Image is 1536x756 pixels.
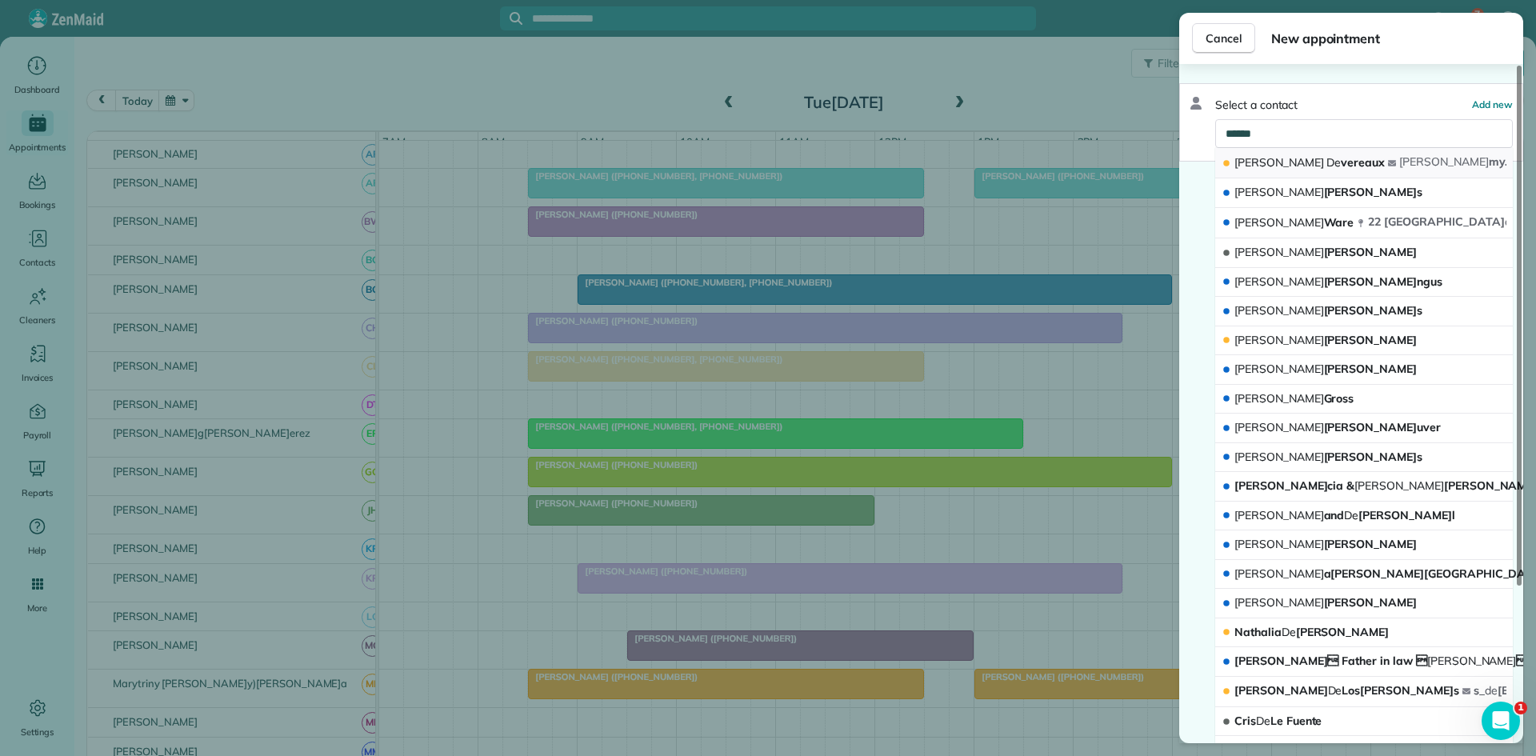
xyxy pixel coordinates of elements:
button: NathaliaDe[PERSON_NAME] [1215,618,1513,648]
span: [PERSON_NAME] [1234,595,1417,610]
span: [PERSON_NAME] [1234,508,1324,522]
span: [PERSON_NAME] [1234,215,1324,230]
span: De [1256,714,1270,728]
span: [PERSON_NAME] [1234,537,1417,551]
button: [PERSON_NAME]andDe[PERSON_NAME]l [1215,502,1513,531]
span: [PERSON_NAME]ngus [1234,274,1442,289]
button: [PERSON_NAME]DeLos[PERSON_NAME]ss_de[EMAIL_ADDRESS][DOMAIN_NAME] [1215,677,1513,707]
button: [PERSON_NAME][PERSON_NAME]s [1215,297,1513,326]
button: [PERSON_NAME][PERSON_NAME]ngus [1215,268,1513,298]
button: [PERSON_NAME][PERSON_NAME] [1215,530,1513,560]
span: [PERSON_NAME] Los[PERSON_NAME]s [1234,683,1459,698]
span: [PERSON_NAME] [1399,154,1489,169]
button: Add new [1472,97,1513,113]
span: Gross [1234,391,1354,406]
span: New appointment [1271,29,1510,48]
button: [PERSON_NAME][PERSON_NAME]s [1215,178,1513,208]
span: Select a contact [1215,97,1298,113]
button: [PERSON_NAME][PERSON_NAME] [1215,589,1513,618]
span: [PERSON_NAME] [1234,245,1417,259]
button: [PERSON_NAME] Devereaux[PERSON_NAME]my.j.[EMAIL_ADDRESS][DOMAIN_NAME] [1215,148,1513,178]
button: [PERSON_NAME] Father in law [PERSON_NAME]s Apartment [1215,647,1513,677]
span: Cancel [1206,30,1242,46]
span: [PERSON_NAME] [1234,566,1324,581]
span: [PERSON_NAME]s [1234,450,1422,464]
span: Add new [1472,98,1513,110]
span: De [1344,508,1358,522]
button: [PERSON_NAME][PERSON_NAME] [1215,238,1513,268]
button: [PERSON_NAME][PERSON_NAME]s [1215,443,1513,473]
span: De [1282,625,1296,639]
iframe: Intercom live chat [1482,702,1520,740]
span: 1 [1514,702,1527,714]
span: [PERSON_NAME] [1234,274,1324,289]
span: [PERSON_NAME]uver [1234,420,1441,434]
span: De [1326,155,1341,170]
span: [PERSON_NAME] [1234,450,1324,464]
span: Ware [1234,215,1354,230]
button: [PERSON_NAME][PERSON_NAME] [1215,326,1513,356]
span: [PERSON_NAME] [1234,333,1417,347]
span: Cris Le Fuente [1234,714,1322,728]
button: [PERSON_NAME]Gross [1215,385,1513,414]
button: [PERSON_NAME][PERSON_NAME] [1215,355,1513,385]
span: [PERSON_NAME] [1234,391,1324,406]
span: [PERSON_NAME] [1234,333,1324,347]
span: [PERSON_NAME] [1234,245,1324,259]
button: [PERSON_NAME]a[PERSON_NAME][GEOGRAPHIC_DATA] [1215,560,1513,590]
button: CrisDeLe Fuente [1215,707,1513,737]
span: de [1485,683,1498,698]
span: [PERSON_NAME]s [1234,185,1422,199]
span: [PERSON_NAME]s [1234,303,1422,318]
span: Nathalia [PERSON_NAME] [1234,625,1389,639]
span: [PERSON_NAME] [1354,478,1444,493]
span: [PERSON_NAME] [1427,654,1517,668]
span: and [PERSON_NAME]l [1234,508,1455,522]
span: [PERSON_NAME] [1234,303,1324,318]
span: [PERSON_NAME] [1234,362,1417,376]
span: [PERSON_NAME] [1234,362,1324,376]
span: [PERSON_NAME] [1234,155,1324,170]
span: [PERSON_NAME] [1234,185,1324,199]
button: [PERSON_NAME]Ware22 [GEOGRAPHIC_DATA]dePl. ? ? ? [1215,208,1513,238]
span: vereaux [1234,155,1385,170]
span: [PERSON_NAME] [1234,420,1324,434]
button: Cancel [1192,23,1255,54]
button: [PERSON_NAME]cia &[PERSON_NAME][PERSON_NAME]riffen [1215,472,1513,502]
span: [PERSON_NAME] [1234,595,1324,610]
button: [PERSON_NAME][PERSON_NAME]uver [1215,414,1513,443]
span: de [1505,214,1518,229]
span: De [1328,683,1342,698]
span: [PERSON_NAME] [1234,537,1324,551]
